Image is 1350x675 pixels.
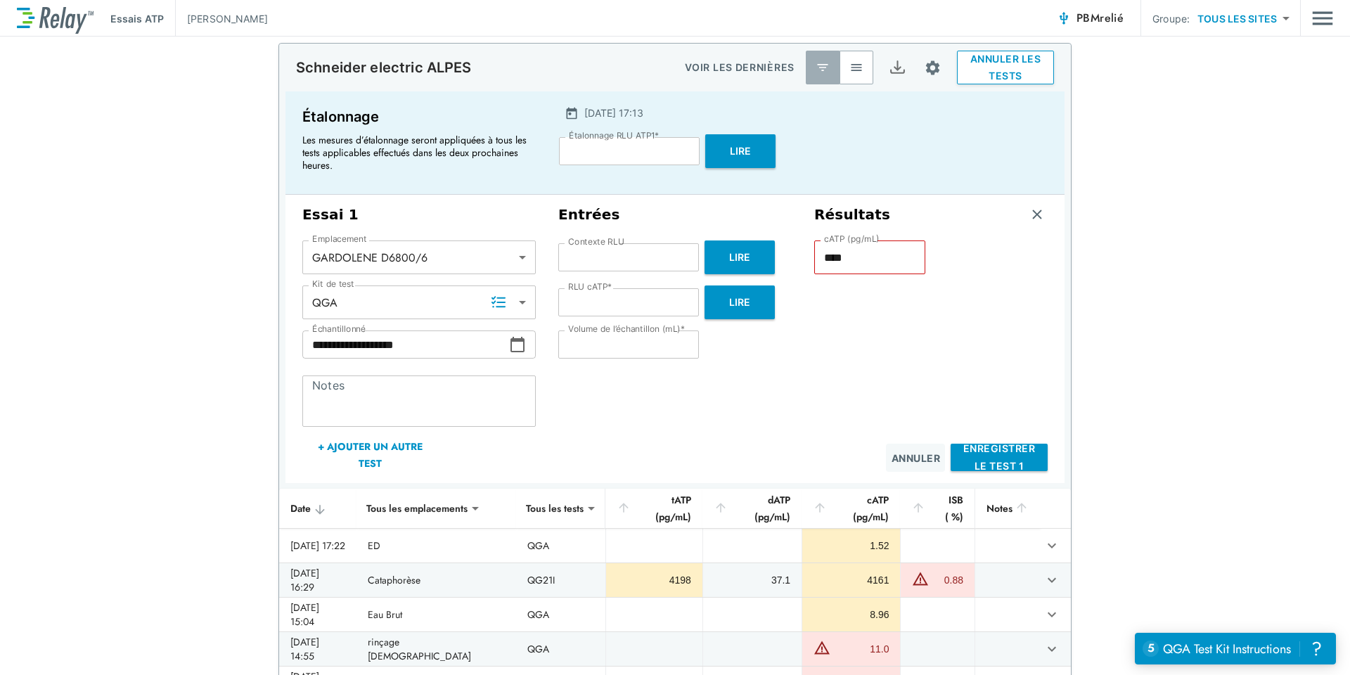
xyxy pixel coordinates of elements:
div: 0.88 [932,573,963,587]
input: Choisissez la date, la date sélectionnée est le 1er octobre 2025 [302,330,509,359]
td: ED [356,529,516,562]
td: QGA [516,529,605,562]
img: Voir tout [849,60,863,75]
img: Avertissement [912,570,929,587]
label: Étalonnage RLU ATP1 [569,131,659,141]
font: ISB ( %) [927,491,963,525]
font: dATP (pg/mL) [730,491,790,525]
img: Enlever [1030,207,1044,221]
button: Développer la ligne [1040,637,1064,661]
button: + Ajouter un autre test [302,438,438,472]
button: Menu principal [1312,5,1333,32]
p: [PERSON_NAME] [187,11,268,26]
p: [DATE] 17:13 [584,105,643,120]
label: Volume de l’échantillon (mL) [568,324,685,334]
div: [DATE] 15:04 [290,600,345,629]
div: QGA [302,288,536,316]
label: Kit de test [312,279,354,289]
button: PBMrelié [1051,4,1129,32]
div: 8.96 [814,607,889,622]
td: rinçage [DEMOGRAPHIC_DATA] [356,632,516,666]
h3: Résultats [814,206,890,224]
img: LuminUltra Relay [17,4,94,34]
button: Annuler [886,444,945,472]
label: Contexte RLU [568,237,624,247]
img: Icône de calendrier [565,106,579,120]
td: Eau Brut [356,598,516,631]
button: Lire [705,240,775,274]
div: [DATE] 16:29 [290,566,345,594]
label: Échantillonné [312,324,366,334]
button: Développer la ligne [1040,568,1064,592]
button: Configuration du site [914,49,951,86]
img: Dernier [816,60,830,75]
p: Essais ATP [110,11,164,26]
label: Emplacement [312,234,366,244]
h3: Entrées [558,206,792,224]
button: Lire [705,134,776,168]
td: QG21I [516,563,605,597]
iframe: Resource center [1135,633,1336,664]
div: 11.0 [834,642,889,656]
font: Date [290,501,311,515]
button: Lire [705,285,775,319]
div: [DATE] 14:55 [290,635,345,663]
div: Tous les tests [516,494,593,522]
img: Icône de tiroir [1312,5,1333,32]
div: 4161 [814,573,889,587]
img: Connected Icon [1057,11,1071,25]
button: ANNULER LES TESTS [957,51,1054,84]
button: Enregistrer le test 1 [951,444,1048,471]
span: relié [1100,10,1124,26]
font: Notes [986,500,1012,517]
font: cATP (pg/mL) [829,491,889,525]
img: Icône des paramètres [924,59,941,77]
p: VOIR LES DERNIÈRES [685,59,795,76]
p: Schneider electric ALPES [296,59,472,76]
td: Cataphorèse [356,563,516,597]
p: Étalonnage [302,105,534,128]
p: Les mesures d’étalonnage seront appliquées à tous les tests applicables effectués dans les deux p... [302,134,527,172]
button: Exportation [880,51,914,84]
label: cATP (pg/mL) [824,234,880,244]
img: Avertissement [814,639,830,656]
font: tATP (pg/mL) [633,491,690,525]
div: [DATE] 17:22 [290,539,345,553]
div: 1.52 [814,539,889,553]
div: 37.1 [714,573,790,587]
button: Développer la ligne [1040,534,1064,558]
td: QGA [516,598,605,631]
p: Groupe: [1152,11,1190,26]
div: 4198 [617,573,690,587]
span: PBM [1076,8,1124,28]
img: Icône d’exportation [889,59,906,77]
label: RLU cATP [568,282,612,292]
div: GARDOLENE D6800/6 [302,243,536,271]
button: Développer la ligne [1040,603,1064,626]
div: Tous les emplacements [356,494,477,522]
td: QGA [516,632,605,666]
h3: Essai 1 [302,206,536,224]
